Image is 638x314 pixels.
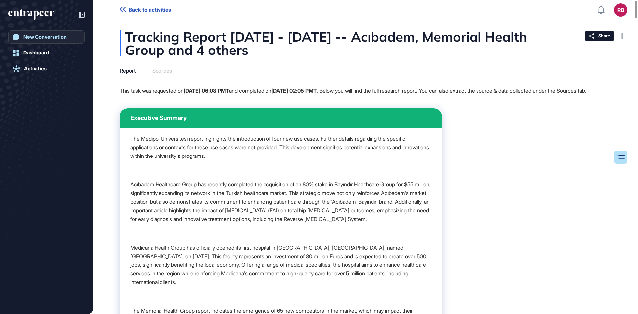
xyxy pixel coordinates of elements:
[8,62,85,75] a: Activities
[8,46,85,59] a: Dashboard
[120,86,586,95] p: This task was requested on and completed on . Below you will find the full research report. You c...
[120,7,171,13] a: Back to activities
[23,34,67,40] div: New Conversation
[8,9,54,20] div: entrapeer-logo
[129,7,171,13] span: Back to activities
[614,3,627,17] button: RB
[8,30,85,44] a: New Conversation
[120,30,611,56] div: Tracking Report [DATE] - [DATE] -- Acıbadem, Memorial Health Group and 4 others
[184,87,229,94] strong: [DATE] 06:08 PMT
[130,115,187,121] span: Executive Summary
[24,66,47,72] div: Activities
[271,87,317,94] strong: [DATE] 02:05 PMT
[598,33,610,39] span: Share
[130,134,431,160] p: The Medipol Universitesi report highlights the introduction of four new use cases. Further detail...
[23,50,49,56] div: Dashboard
[130,243,431,286] p: Medicana Health Group has officially opened its first hospital in [GEOGRAPHIC_DATA], [GEOGRAPHIC_...
[130,180,431,223] p: Acıbadem Healthcare Group has recently completed the acquisition of an 80% stake in Bayındır Heal...
[120,68,136,74] div: Report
